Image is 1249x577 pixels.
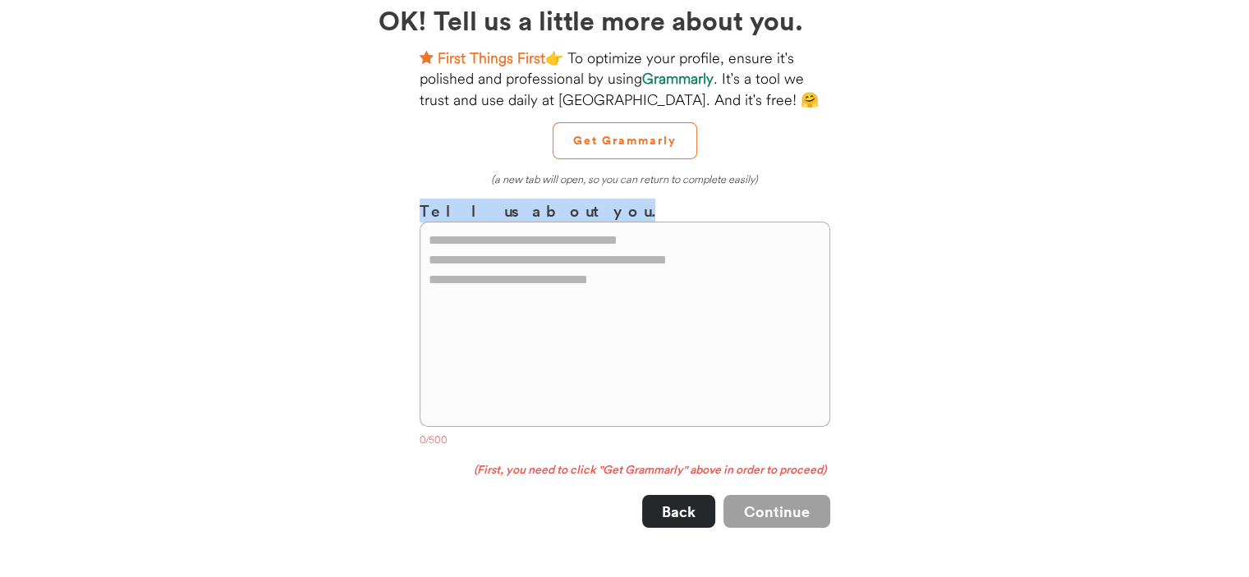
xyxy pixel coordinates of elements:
h3: Tell us about you. [420,199,830,222]
div: (First, you need to click "Get Grammarly" above in order to proceed) [420,462,830,479]
em: (a new tab will open, so you can return to complete easily) [491,172,758,185]
strong: First Things First [438,48,545,67]
button: Continue [723,495,830,528]
strong: Grammarly [642,69,714,88]
div: 👉 To optimize your profile, ensure it's polished and professional by using . It's a tool we trust... [420,48,830,110]
div: 0/500 [420,433,830,450]
button: Back [642,495,715,528]
button: Get Grammarly [553,122,697,159]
